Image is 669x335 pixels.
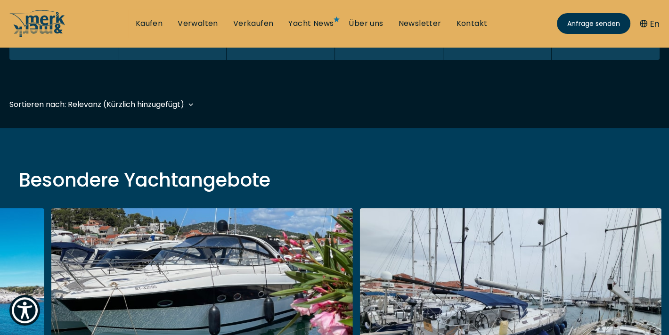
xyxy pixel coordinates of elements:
[9,98,184,110] div: Sortieren nach: Relevanz (Kürzlich hinzugefügt)
[640,17,660,30] button: En
[457,18,488,29] a: Kontakt
[557,13,630,34] a: Anfrage senden
[567,19,620,29] span: Anfrage senden
[399,18,441,29] a: Newsletter
[288,18,334,29] a: Yacht News
[349,18,383,29] a: Über uns
[178,18,218,29] a: Verwalten
[136,18,163,29] a: Kaufen
[233,18,274,29] a: Verkaufen
[9,295,40,326] button: Show Accessibility Preferences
